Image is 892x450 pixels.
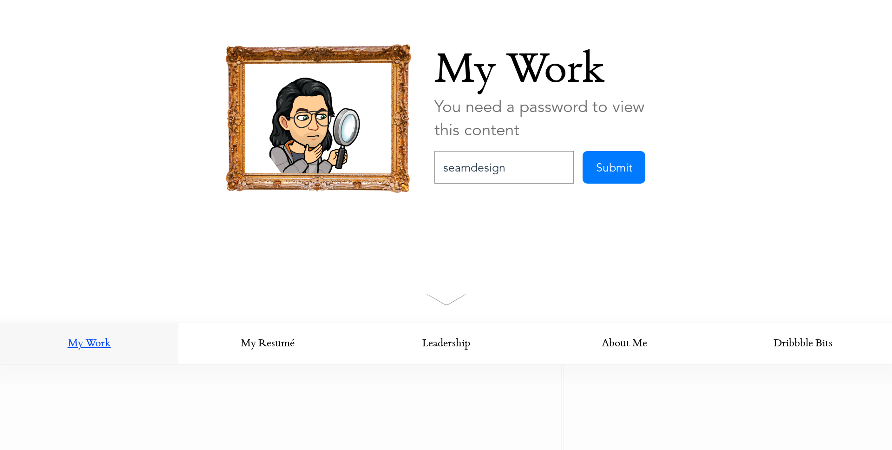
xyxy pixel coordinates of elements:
img: arrow.svg [427,294,466,305]
input: Enter password [434,151,574,184]
p: My Work [434,44,667,100]
p: You need a password to view this content [434,95,667,142]
input: Submit [583,151,645,184]
img: picture-frame.png [225,44,411,193]
a: Leadership [357,323,535,365]
a: My Resumé [178,323,357,365]
a: Dribbble Bits [714,323,892,365]
a: About Me [535,323,714,365]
